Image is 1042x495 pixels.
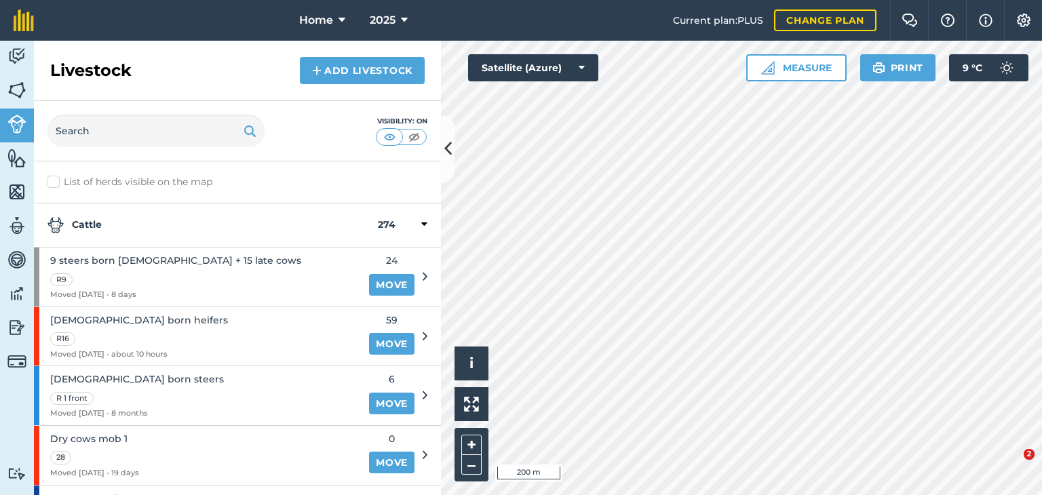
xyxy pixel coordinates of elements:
[369,253,414,268] span: 24
[461,435,482,455] button: +
[7,250,26,270] img: svg+xml;base64,PD94bWwgdmVyc2lvbj0iMS4wIiBlbmNvZGluZz0idXRmLTgiPz4KPCEtLSBHZW5lcmF0b3I6IEFkb2JlIE...
[50,467,139,479] span: Moved [DATE] - 19 days
[369,431,414,446] span: 0
[244,123,256,139] img: svg+xml;base64,PHN2ZyB4bWxucz0iaHR0cDovL3d3dy53My5vcmcvMjAwMC9zdmciIHdpZHRoPSIxOSIgaGVpZ2h0PSIyNC...
[746,54,847,81] button: Measure
[7,148,26,168] img: svg+xml;base64,PHN2ZyB4bWxucz0iaHR0cDovL3d3dy53My5vcmcvMjAwMC9zdmciIHdpZHRoPSI1NiIgaGVpZ2h0PSI2MC...
[996,449,1028,481] iframe: Intercom live chat
[7,467,26,480] img: svg+xml;base64,PD94bWwgdmVyc2lvbj0iMS4wIiBlbmNvZGluZz0idXRmLTgiPz4KPCEtLSBHZW5lcmF0b3I6IEFkb2JlIE...
[381,130,398,144] img: svg+xml;base64,PHN2ZyB4bWxucz0iaHR0cDovL3d3dy53My5vcmcvMjAwMC9zdmciIHdpZHRoPSI1MCIgaGVpZ2h0PSI0MC...
[455,346,488,380] button: i
[860,54,936,81] button: Print
[369,372,414,387] span: 6
[963,54,982,81] span: 9 ° C
[299,12,333,28] span: Home
[369,333,414,355] a: Move
[370,12,395,28] span: 2025
[34,248,361,306] a: 9 steers born [DEMOGRAPHIC_DATA] + 15 late cowsR9Moved [DATE] - 8 days
[378,217,395,233] strong: 274
[7,216,26,236] img: svg+xml;base64,PD94bWwgdmVyc2lvbj0iMS4wIiBlbmNvZGluZz0idXRmLTgiPz4KPCEtLSBHZW5lcmF0b3I6IEFkb2JlIE...
[673,13,763,28] span: Current plan : PLUS
[369,393,414,414] a: Move
[34,307,361,366] a: [DEMOGRAPHIC_DATA] born heifersR16Moved [DATE] - about 10 hours
[47,115,265,147] input: Search
[50,372,224,387] span: [DEMOGRAPHIC_DATA] born steers
[872,60,885,76] img: svg+xml;base64,PHN2ZyB4bWxucz0iaHR0cDovL3d3dy53My5vcmcvMjAwMC9zdmciIHdpZHRoPSIxOSIgaGVpZ2h0PSIyNC...
[464,397,479,412] img: Four arrows, one pointing top left, one top right, one bottom right and the last bottom left
[312,62,322,79] img: svg+xml;base64,PHN2ZyB4bWxucz0iaHR0cDovL3d3dy53My5vcmcvMjAwMC9zdmciIHdpZHRoPSIxNCIgaGVpZ2h0PSIyNC...
[761,61,775,75] img: Ruler icon
[902,14,918,27] img: Two speech bubbles overlapping with the left bubble in the forefront
[369,313,414,328] span: 59
[50,431,139,446] span: Dry cows mob 1
[50,408,224,420] span: Moved [DATE] - 8 months
[7,352,26,371] img: svg+xml;base64,PD94bWwgdmVyc2lvbj0iMS4wIiBlbmNvZGluZz0idXRmLTgiPz4KPCEtLSBHZW5lcmF0b3I6IEFkb2JlIE...
[7,80,26,100] img: svg+xml;base64,PHN2ZyB4bWxucz0iaHR0cDovL3d3dy53My5vcmcvMjAwMC9zdmciIHdpZHRoPSI1NiIgaGVpZ2h0PSI2MC...
[50,289,301,301] span: Moved [DATE] - 8 days
[369,274,414,296] a: Move
[50,273,73,287] div: R9
[7,283,26,304] img: svg+xml;base64,PD94bWwgdmVyc2lvbj0iMS4wIiBlbmNvZGluZz0idXRmLTgiPz4KPCEtLSBHZW5lcmF0b3I6IEFkb2JlIE...
[406,130,423,144] img: svg+xml;base64,PHN2ZyB4bWxucz0iaHR0cDovL3d3dy53My5vcmcvMjAwMC9zdmciIHdpZHRoPSI1MCIgaGVpZ2h0PSI0MC...
[468,54,598,81] button: Satellite (Azure)
[34,366,361,425] a: [DEMOGRAPHIC_DATA] born steersR 1 frontMoved [DATE] - 8 months
[47,175,427,189] label: List of herds visible on the map
[50,451,71,464] div: 28
[979,12,992,28] img: svg+xml;base64,PHN2ZyB4bWxucz0iaHR0cDovL3d3dy53My5vcmcvMjAwMC9zdmciIHdpZHRoPSIxNyIgaGVpZ2h0PSIxNy...
[7,182,26,202] img: svg+xml;base64,PHN2ZyB4bWxucz0iaHR0cDovL3d3dy53My5vcmcvMjAwMC9zdmciIHdpZHRoPSI1NiIgaGVpZ2h0PSI2MC...
[7,115,26,134] img: svg+xml;base64,PD94bWwgdmVyc2lvbj0iMS4wIiBlbmNvZGluZz0idXRmLTgiPz4KPCEtLSBHZW5lcmF0b3I6IEFkb2JlIE...
[1016,14,1032,27] img: A cog icon
[300,57,425,84] a: Add Livestock
[376,116,427,127] div: Visibility: On
[50,349,228,361] span: Moved [DATE] - about 10 hours
[50,60,132,81] h2: Livestock
[369,452,414,473] a: Move
[949,54,1028,81] button: 9 °C
[34,426,361,485] a: Dry cows mob 128Moved [DATE] - 19 days
[7,46,26,66] img: svg+xml;base64,PD94bWwgdmVyc2lvbj0iMS4wIiBlbmNvZGluZz0idXRmLTgiPz4KPCEtLSBHZW5lcmF0b3I6IEFkb2JlIE...
[7,317,26,338] img: svg+xml;base64,PD94bWwgdmVyc2lvbj0iMS4wIiBlbmNvZGluZz0idXRmLTgiPz4KPCEtLSBHZW5lcmF0b3I6IEFkb2JlIE...
[1024,449,1035,460] span: 2
[993,54,1020,81] img: svg+xml;base64,PD94bWwgdmVyc2lvbj0iMS4wIiBlbmNvZGluZz0idXRmLTgiPz4KPCEtLSBHZW5lcmF0b3I6IEFkb2JlIE...
[774,9,876,31] a: Change plan
[50,332,75,346] div: R16
[47,217,64,233] img: svg+xml;base64,PD94bWwgdmVyc2lvbj0iMS4wIiBlbmNvZGluZz0idXRmLTgiPz4KPCEtLSBHZW5lcmF0b3I6IEFkb2JlIE...
[940,14,956,27] img: A question mark icon
[50,392,94,405] div: R 1 front
[469,355,474,372] span: i
[14,9,34,31] img: fieldmargin Logo
[50,253,301,268] span: 9 steers born [DEMOGRAPHIC_DATA] + 15 late cows
[47,217,378,233] strong: Cattle
[461,455,482,475] button: –
[50,313,228,328] span: [DEMOGRAPHIC_DATA] born heifers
